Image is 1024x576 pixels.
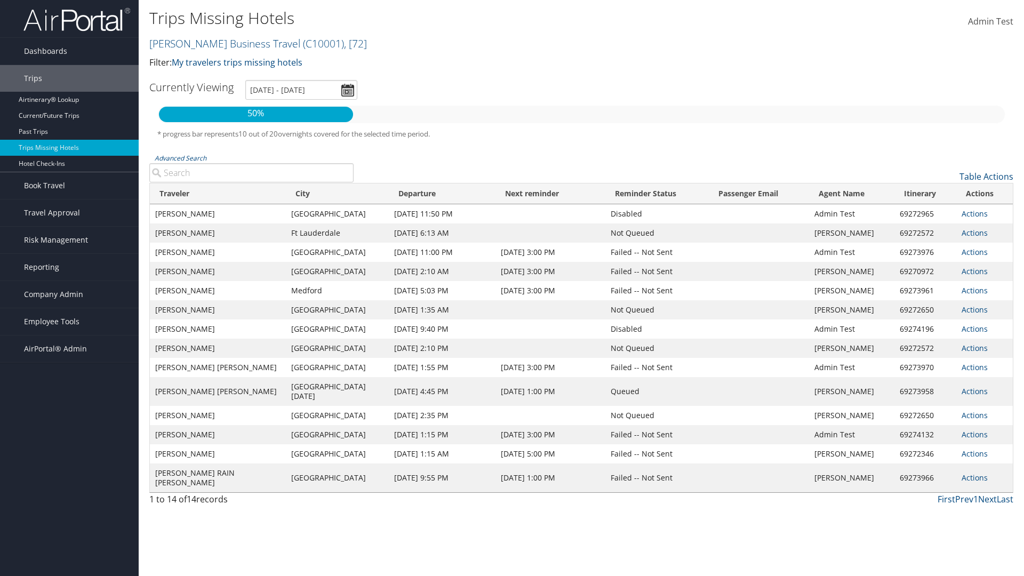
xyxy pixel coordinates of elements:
td: [DATE] 1:15 PM [389,425,495,444]
td: 69273970 [894,358,956,377]
td: Disabled [605,204,708,223]
td: [DATE] 11:00 PM [389,243,495,262]
td: [DATE] 2:10 PM [389,339,495,358]
td: Admin Test [809,425,894,444]
td: Queued [605,377,708,406]
td: Medford [286,281,389,300]
td: [DATE] 5:00 PM [495,444,606,463]
a: My travelers trips missing hotels [172,57,302,68]
a: Actions [962,247,988,257]
h5: * progress bar represents overnights covered for the selected time period. [157,129,1005,139]
td: Failed -- Not Sent [605,262,708,281]
td: [PERSON_NAME] [809,377,894,406]
th: Agent Name [809,183,894,204]
td: [GEOGRAPHIC_DATA] [286,319,389,339]
td: [DATE] 2:35 PM [389,406,495,425]
td: Not Queued [605,406,708,425]
td: [PERSON_NAME] [150,300,286,319]
a: Actions [962,285,988,295]
td: Not Queued [605,300,708,319]
td: [DATE] 9:55 PM [389,463,495,492]
td: [DATE] 9:40 PM [389,319,495,339]
th: Reminder Status [605,183,708,204]
td: [DATE] 1:55 PM [389,358,495,377]
th: Actions [956,183,1013,204]
td: 69272650 [894,300,956,319]
td: [PERSON_NAME] [809,223,894,243]
td: [GEOGRAPHIC_DATA] [286,444,389,463]
span: Travel Approval [24,199,80,226]
td: 69272650 [894,406,956,425]
td: [GEOGRAPHIC_DATA] [286,300,389,319]
span: Dashboards [24,38,67,65]
a: Actions [962,473,988,483]
span: Employee Tools [24,308,79,335]
td: 69273958 [894,377,956,406]
a: 1 [973,493,978,505]
a: Actions [962,410,988,420]
img: airportal-logo.png [23,7,130,32]
td: 69272346 [894,444,956,463]
td: [PERSON_NAME] [PERSON_NAME] [150,377,286,406]
th: Itinerary [894,183,956,204]
a: Actions [962,343,988,353]
td: 69274196 [894,319,956,339]
a: Actions [962,429,988,439]
input: Advanced Search [149,163,354,182]
span: Reporting [24,254,59,281]
span: AirPortal® Admin [24,335,87,362]
span: Book Travel [24,172,65,199]
td: [DATE] 6:13 AM [389,223,495,243]
a: [PERSON_NAME] Business Travel [149,36,367,51]
th: Traveler: activate to sort column ascending [150,183,286,204]
td: [DATE] 3:00 PM [495,262,606,281]
td: [DATE] 11:50 PM [389,204,495,223]
a: Next [978,493,997,505]
a: Actions [962,324,988,334]
h3: Currently Viewing [149,80,234,94]
td: Not Queued [605,339,708,358]
td: [PERSON_NAME] [150,281,286,300]
td: [DATE] 3:00 PM [495,281,606,300]
td: [PERSON_NAME] [150,425,286,444]
td: [GEOGRAPHIC_DATA] [286,339,389,358]
td: [PERSON_NAME] [809,281,894,300]
span: Admin Test [968,15,1013,27]
td: [GEOGRAPHIC_DATA] [286,358,389,377]
td: 69273961 [894,281,956,300]
span: 10 out of 20 [238,129,278,139]
td: [PERSON_NAME] [809,406,894,425]
td: 69273966 [894,463,956,492]
td: [GEOGRAPHIC_DATA] [286,425,389,444]
td: [DATE] 2:10 AM [389,262,495,281]
td: [GEOGRAPHIC_DATA] [286,463,389,492]
th: City: activate to sort column ascending [286,183,389,204]
input: [DATE] - [DATE] [245,80,357,100]
td: 69272572 [894,339,956,358]
td: [PERSON_NAME] [150,319,286,339]
td: Failed -- Not Sent [605,243,708,262]
span: ( C10001 ) [303,36,344,51]
td: [PERSON_NAME] [150,339,286,358]
td: [DATE] 3:00 PM [495,425,606,444]
td: [PERSON_NAME] [150,262,286,281]
td: Admin Test [809,204,894,223]
a: Advanced Search [155,154,206,163]
td: 69274132 [894,425,956,444]
td: [PERSON_NAME] [809,463,894,492]
a: Actions [962,362,988,372]
td: 69273976 [894,243,956,262]
td: [DATE] 1:00 PM [495,377,606,406]
a: Actions [962,305,988,315]
td: [PERSON_NAME] [150,406,286,425]
td: [PERSON_NAME] [809,262,894,281]
td: [PERSON_NAME] [PERSON_NAME] [150,358,286,377]
td: Admin Test [809,319,894,339]
td: Ft Lauderdale [286,223,389,243]
a: Actions [962,228,988,238]
a: Table Actions [959,171,1013,182]
span: 14 [187,493,196,505]
a: Prev [955,493,973,505]
td: 69272965 [894,204,956,223]
td: [PERSON_NAME] [150,444,286,463]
